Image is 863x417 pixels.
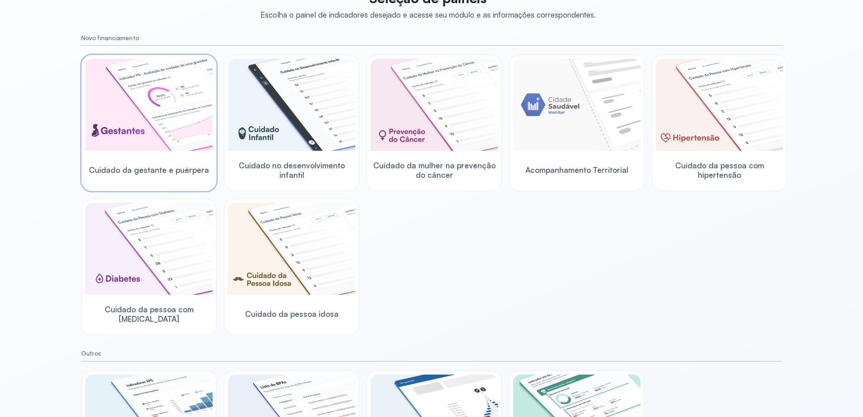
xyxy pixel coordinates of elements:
[89,165,209,175] span: Cuidado da gestante e puérpera
[228,161,355,180] span: Cuidado no desenvolvimento infantil
[656,59,783,151] img: hypertension.png
[228,203,355,295] img: elderly.png
[85,305,213,324] span: Cuidado da pessoa com [MEDICAL_DATA]
[81,34,782,42] small: Novo financiamento
[260,10,596,19] div: Escolha o painel de indicadores desejado e acesse seu módulo e as informações correspondentes.
[656,161,783,180] span: Cuidado da pessoa com hipertensão
[85,59,213,151] img: pregnants.png
[228,59,355,151] img: child-development.png
[245,309,339,319] span: Cuidado da pessoa idosa
[81,350,782,357] small: Outros
[85,203,213,295] img: diabetics.png
[525,165,628,175] span: Acompanhamento Territorial
[371,59,498,151] img: woman-cancer-prevention-care.png
[371,161,498,180] span: Cuidado da mulher na prevenção do câncer
[513,59,640,151] img: placeholder-module-ilustration.png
